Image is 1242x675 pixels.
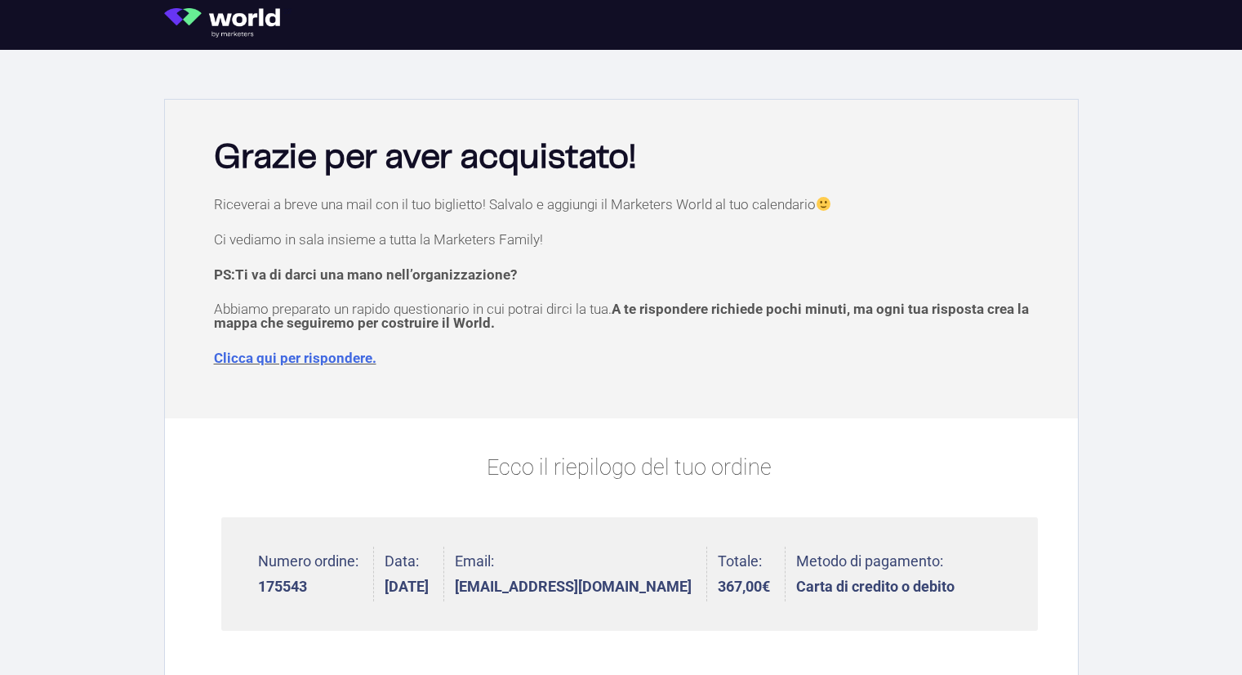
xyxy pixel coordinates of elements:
[762,578,770,595] span: €
[796,547,955,601] li: Metodo di pagamento:
[455,547,707,601] li: Email:
[385,547,444,601] li: Data:
[258,547,374,601] li: Numero ordine:
[214,197,1045,212] p: Riceverai a breve una mail con il tuo biglietto! Salvalo e aggiungi il Marketers World al tuo cal...
[718,547,786,601] li: Totale:
[817,197,830,211] img: 🙂
[796,579,955,594] strong: Carta di credito o debito
[214,350,376,366] a: Clicca qui per rispondere.
[214,141,636,174] b: Grazie per aver acquistato!
[258,579,358,594] strong: 175543
[235,266,517,283] span: Ti va di darci una mano nell’organizzazione?
[214,302,1045,330] p: Abbiamo preparato un rapido questionario in cui potrai dirci la tua.
[13,611,62,660] iframe: Customerly Messenger Launcher
[214,301,1029,331] span: A te rispondere richiede pochi minuti, ma ogni tua risposta crea la mappa che seguiremo per costr...
[385,579,429,594] strong: [DATE]
[214,266,517,283] strong: PS:
[718,578,770,595] bdi: 367,00
[221,451,1038,485] p: Ecco il riepilogo del tuo ordine
[455,579,692,594] strong: [EMAIL_ADDRESS][DOMAIN_NAME]
[214,233,1045,247] p: Ci vediamo in sala insieme a tutta la Marketers Family!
